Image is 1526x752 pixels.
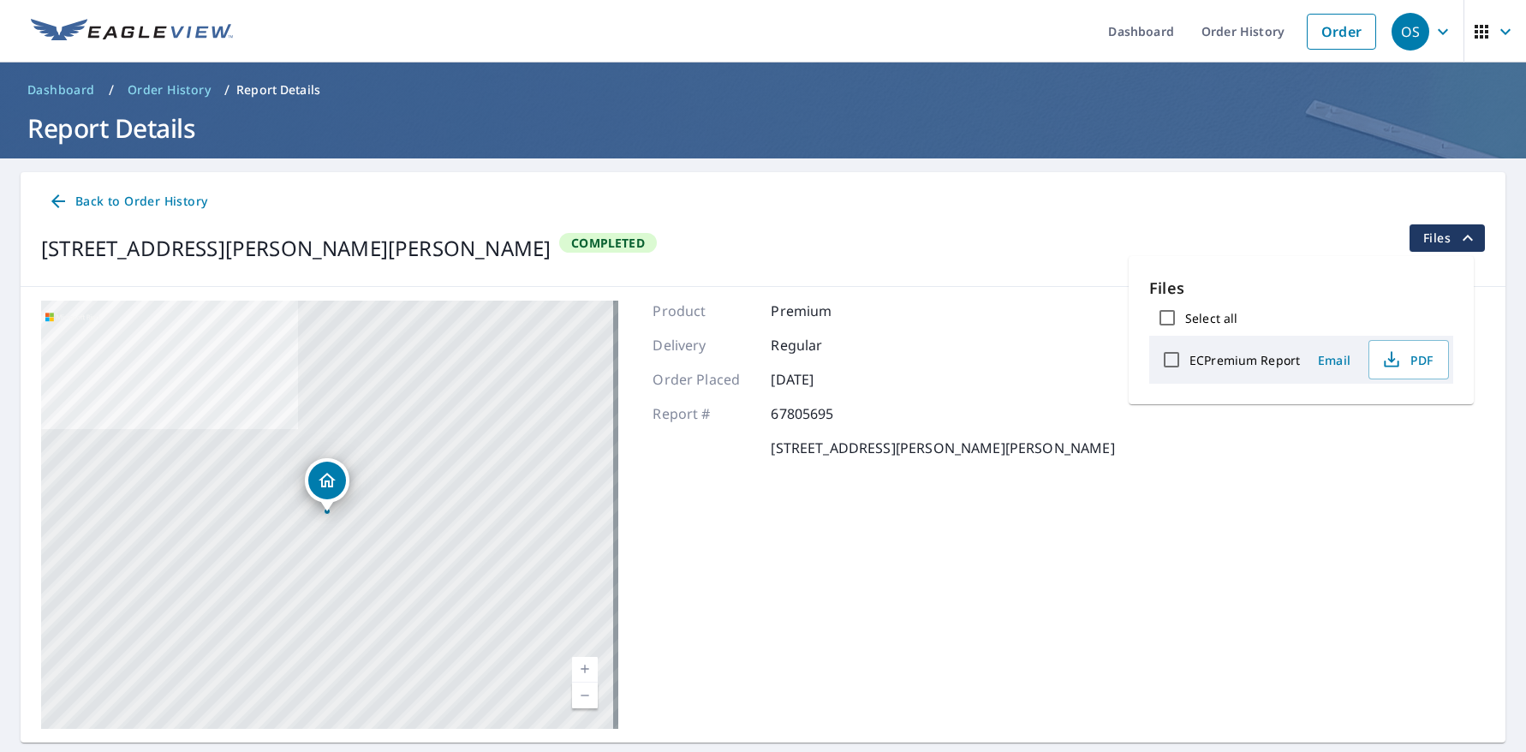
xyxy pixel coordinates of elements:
[653,369,755,390] p: Order Placed
[1368,340,1449,379] button: PDF
[21,76,102,104] a: Dashboard
[305,458,349,511] div: Dropped pin, building 1, Residential property, 44245 Dunham Ct Clinton Township, MI 48038
[1307,14,1376,50] a: Order
[1307,347,1362,373] button: Email
[1392,13,1429,51] div: OS
[41,233,551,264] div: [STREET_ADDRESS][PERSON_NAME][PERSON_NAME]
[771,438,1114,458] p: [STREET_ADDRESS][PERSON_NAME][PERSON_NAME]
[1149,277,1453,300] p: Files
[31,19,233,45] img: EV Logo
[771,369,873,390] p: [DATE]
[41,186,214,218] a: Back to Order History
[109,80,114,100] li: /
[121,76,218,104] a: Order History
[128,81,211,98] span: Order History
[1185,310,1237,326] label: Select all
[27,81,95,98] span: Dashboard
[236,81,320,98] p: Report Details
[21,110,1505,146] h1: Report Details
[1314,352,1355,368] span: Email
[771,301,873,321] p: Premium
[561,235,655,251] span: Completed
[1423,228,1478,248] span: Files
[653,301,755,321] p: Product
[771,335,873,355] p: Regular
[572,683,598,708] a: Current Level 17, Zoom Out
[1189,352,1300,368] label: ECPremium Report
[21,76,1505,104] nav: breadcrumb
[653,403,755,424] p: Report #
[48,191,207,212] span: Back to Order History
[1409,224,1485,252] button: filesDropdownBtn-67805695
[224,80,229,100] li: /
[771,403,873,424] p: 67805695
[572,657,598,683] a: Current Level 17, Zoom In
[1380,349,1434,370] span: PDF
[653,335,755,355] p: Delivery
